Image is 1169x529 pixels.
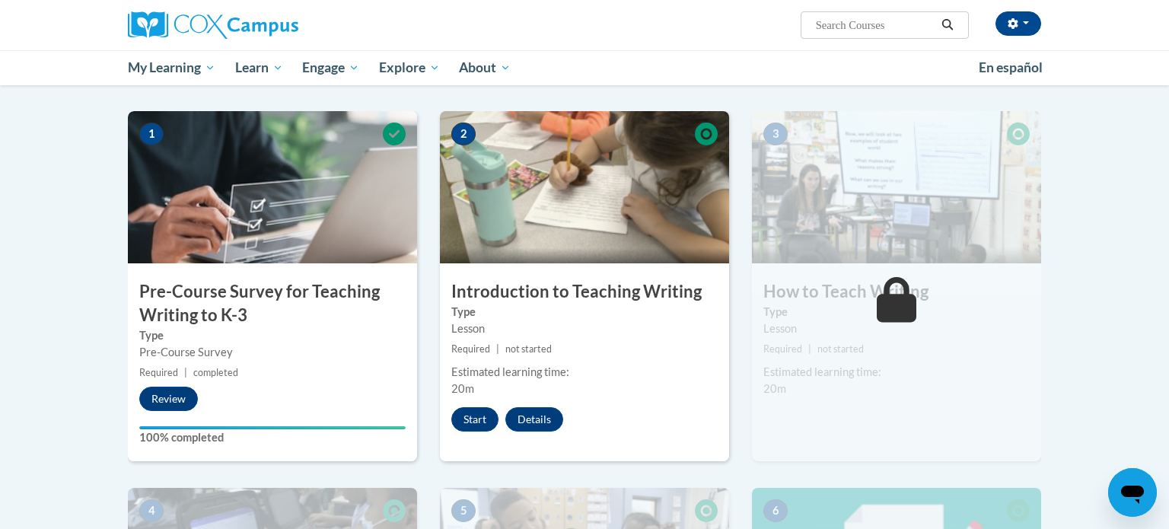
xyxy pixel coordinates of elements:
span: Explore [379,59,440,77]
label: Type [763,304,1030,320]
div: Lesson [451,320,718,337]
span: 20m [763,382,786,395]
span: Learn [235,59,283,77]
span: 5 [451,499,476,522]
a: Explore [369,50,450,85]
label: Type [139,327,406,344]
span: My Learning [128,59,215,77]
div: Estimated learning time: [451,364,718,381]
div: Main menu [105,50,1064,85]
div: Pre-Course Survey [139,344,406,361]
button: Review [139,387,198,411]
iframe: Button to launch messaging window [1108,468,1157,517]
a: Cox Campus [128,11,417,39]
span: not started [817,343,864,355]
span: 6 [763,499,788,522]
a: En español [969,52,1053,84]
label: 100% completed [139,429,406,446]
label: Type [451,304,718,320]
span: About [459,59,511,77]
a: Learn [225,50,293,85]
span: not started [505,343,552,355]
img: Course Image [128,111,417,263]
span: completed [193,367,238,378]
button: Details [505,407,563,432]
button: Start [451,407,498,432]
a: My Learning [118,50,225,85]
span: En español [979,59,1043,75]
a: About [450,50,521,85]
span: Required [763,343,802,355]
span: | [808,343,811,355]
span: 3 [763,123,788,145]
input: Search Courses [814,16,936,34]
img: Course Image [752,111,1041,263]
div: Your progress [139,426,406,429]
span: | [496,343,499,355]
div: Lesson [763,320,1030,337]
img: Course Image [440,111,729,263]
span: Required [139,367,178,378]
div: Estimated learning time: [763,364,1030,381]
h3: Pre-Course Survey for Teaching Writing to K-3 [128,280,417,327]
span: Required [451,343,490,355]
span: 20m [451,382,474,395]
h3: Introduction to Teaching Writing [440,280,729,304]
h3: How to Teach Writing [752,280,1041,304]
button: Account Settings [995,11,1041,36]
span: 1 [139,123,164,145]
span: 4 [139,499,164,522]
span: Engage [302,59,359,77]
img: Cox Campus [128,11,298,39]
span: | [184,367,187,378]
a: Engage [292,50,369,85]
button: Search [936,16,959,34]
span: 2 [451,123,476,145]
